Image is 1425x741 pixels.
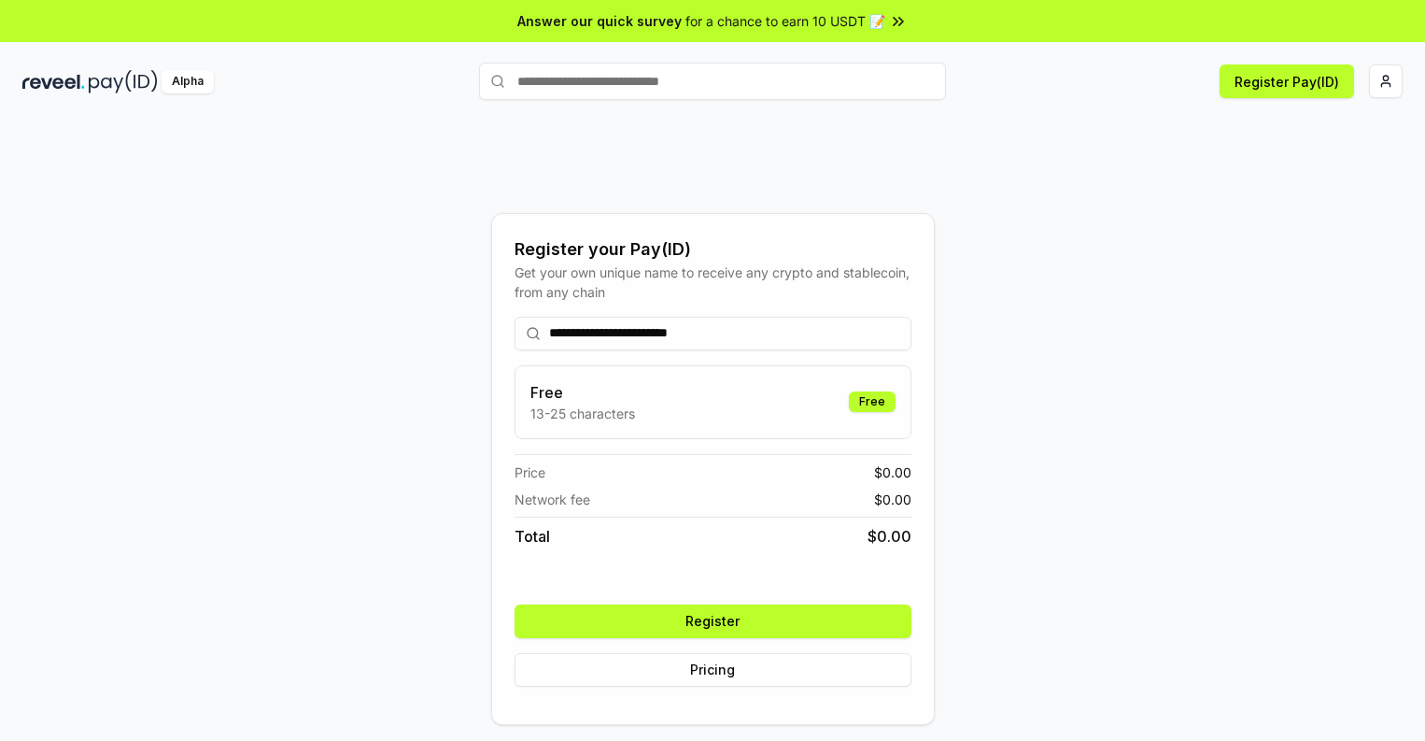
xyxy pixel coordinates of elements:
[874,490,911,509] span: $ 0.00
[515,263,911,302] div: Get your own unique name to receive any crypto and stablecoin, from any chain
[868,525,911,548] span: $ 0.00
[515,490,590,509] span: Network fee
[89,70,158,93] img: pay_id
[515,463,545,482] span: Price
[162,70,214,93] div: Alpha
[515,236,911,263] div: Register your Pay(ID)
[1220,64,1354,98] button: Register Pay(ID)
[22,70,85,93] img: reveel_dark
[530,404,635,423] p: 13-25 characters
[685,11,885,31] span: for a chance to earn 10 USDT 📝
[530,381,635,404] h3: Free
[849,392,896,412] div: Free
[515,653,911,687] button: Pricing
[517,11,682,31] span: Answer our quick survey
[874,463,911,482] span: $ 0.00
[515,605,911,638] button: Register
[515,525,550,548] span: Total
